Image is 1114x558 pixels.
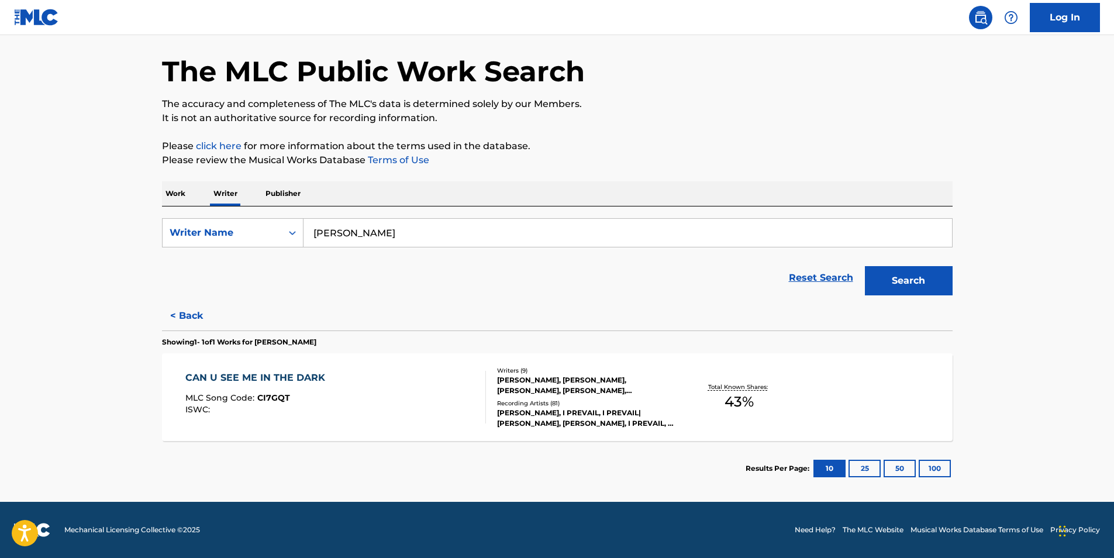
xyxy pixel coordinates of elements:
[725,391,754,412] span: 43 %
[497,375,674,396] div: [PERSON_NAME], [PERSON_NAME], [PERSON_NAME], [PERSON_NAME], [PERSON_NAME], [PERSON_NAME], [PERSON...
[497,399,674,408] div: Recording Artists ( 81 )
[865,266,953,295] button: Search
[185,404,213,415] span: ISWC :
[746,463,812,474] p: Results Per Page:
[196,140,242,151] a: click here
[162,153,953,167] p: Please review the Musical Works Database
[14,523,50,537] img: logo
[708,383,771,391] p: Total Known Shares:
[497,408,674,429] div: [PERSON_NAME], I PREVAIL, I PREVAIL|[PERSON_NAME], [PERSON_NAME], I PREVAIL, I PREVAIL|[PERSON_NA...
[14,9,59,26] img: MLC Logo
[162,218,953,301] form: Search Form
[162,181,189,206] p: Work
[1059,514,1066,549] div: Drag
[262,181,304,206] p: Publisher
[843,525,903,535] a: The MLC Website
[795,525,836,535] a: Need Help?
[365,154,429,166] a: Terms of Use
[919,460,951,477] button: 100
[257,392,290,403] span: CI7GQT
[162,54,585,89] h1: The MLC Public Work Search
[783,265,859,291] a: Reset Search
[162,337,316,347] p: Showing 1 - 1 of 1 Works for [PERSON_NAME]
[999,6,1023,29] div: Help
[813,460,846,477] button: 10
[969,6,992,29] a: Public Search
[884,460,916,477] button: 50
[1004,11,1018,25] img: help
[497,366,674,375] div: Writers ( 9 )
[974,11,988,25] img: search
[849,460,881,477] button: 25
[185,392,257,403] span: MLC Song Code :
[170,226,275,240] div: Writer Name
[1056,502,1114,558] iframe: Chat Widget
[1050,525,1100,535] a: Privacy Policy
[162,97,953,111] p: The accuracy and completeness of The MLC's data is determined solely by our Members.
[162,111,953,125] p: It is not an authoritative source for recording information.
[1030,3,1100,32] a: Log In
[910,525,1043,535] a: Musical Works Database Terms of Use
[185,371,331,385] div: CAN U SEE ME IN THE DARK
[210,181,241,206] p: Writer
[162,301,232,330] button: < Back
[64,525,200,535] span: Mechanical Licensing Collective © 2025
[162,353,953,441] a: CAN U SEE ME IN THE DARKMLC Song Code:CI7GQTISWC:Writers (9)[PERSON_NAME], [PERSON_NAME], [PERSON...
[162,139,953,153] p: Please for more information about the terms used in the database.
